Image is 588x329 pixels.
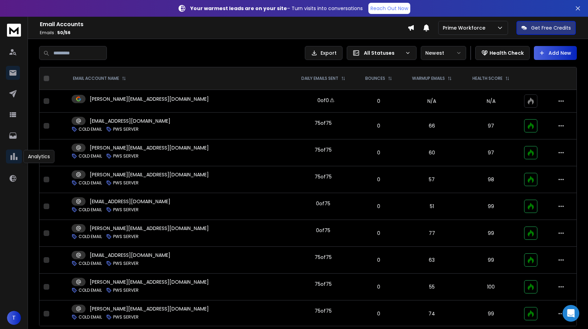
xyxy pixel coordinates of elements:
[462,274,520,300] td: 100
[516,21,576,35] button: Get Free Credits
[365,76,385,81] p: BOUNCES
[7,311,21,325] button: T
[113,261,139,266] p: PWS SERVER
[402,90,462,113] td: N/A
[475,46,530,60] button: Health Check
[7,24,21,37] img: logo
[462,139,520,166] td: 97
[90,225,209,232] p: [PERSON_NAME][EMAIL_ADDRESS][DOMAIN_NAME]
[315,307,332,314] div: 75 of 75
[462,220,520,247] td: 99
[462,193,520,220] td: 99
[462,300,520,327] td: 99
[79,127,102,132] p: COLD EMAIL
[360,176,397,183] p: 0
[316,200,330,207] div: 0 of 75
[368,3,410,14] a: Reach Out Now
[370,5,408,12] p: Reach Out Now
[315,173,332,180] div: 75 of 75
[23,150,54,163] div: Analytics
[79,314,102,320] p: COLD EMAIL
[90,171,209,178] p: [PERSON_NAME][EMAIL_ADDRESS][DOMAIN_NAME]
[360,98,397,105] p: 0
[315,146,332,153] div: 75 of 75
[490,49,524,56] p: Health Check
[563,305,579,322] div: Open Intercom Messenger
[534,46,577,60] button: Add New
[90,305,209,312] p: [PERSON_NAME][EMAIL_ADDRESS][DOMAIN_NAME]
[360,257,397,263] p: 0
[79,153,102,159] p: COLD EMAIL
[402,274,462,300] td: 55
[40,30,407,36] p: Emails :
[79,207,102,213] p: COLD EMAIL
[315,120,332,127] div: 75 of 75
[90,95,209,102] p: [PERSON_NAME][EMAIL_ADDRESS][DOMAIN_NAME]
[402,139,462,166] td: 60
[305,46,343,60] button: Export
[317,97,329,104] div: 0 of 0
[57,30,71,36] span: 50 / 56
[73,76,126,81] div: EMAIL ACCOUNT NAME
[90,117,170,124] p: [EMAIL_ADDRESS][DOMAIN_NAME]
[402,193,462,220] td: 51
[113,180,139,186] p: PWS SERVER
[315,254,332,261] div: 75 of 75
[190,5,363,12] p: – Turn visits into conversations
[462,166,520,193] td: 98
[113,127,139,132] p: PWS SERVER
[315,281,332,288] div: 75 of 75
[360,122,397,129] p: 0
[79,180,102,186] p: COLD EMAIL
[472,76,502,81] p: HEALTH SCORE
[90,252,170,259] p: [EMAIL_ADDRESS][DOMAIN_NAME]
[402,220,462,247] td: 77
[113,234,139,239] p: PWS SERVER
[90,278,209,285] p: [PERSON_NAME][EMAIL_ADDRESS][DOMAIN_NAME]
[113,207,139,213] p: PWS SERVER
[79,234,102,239] p: COLD EMAIL
[360,203,397,210] p: 0
[462,113,520,139] td: 97
[443,24,488,31] p: Prime Workforce
[402,166,462,193] td: 57
[40,20,407,29] h1: Email Accounts
[412,76,445,81] p: WARMUP EMAILS
[466,98,516,105] p: N/A
[113,153,139,159] p: PWS SERVER
[113,314,139,320] p: PWS SERVER
[316,227,330,234] div: 0 of 75
[402,113,462,139] td: 66
[301,76,338,81] p: DAILY EMAILS SENT
[79,288,102,293] p: COLD EMAIL
[531,24,571,31] p: Get Free Credits
[190,5,287,12] strong: Your warmest leads are on your site
[364,49,402,56] p: All Statuses
[402,300,462,327] td: 74
[90,144,209,151] p: [PERSON_NAME][EMAIL_ADDRESS][DOMAIN_NAME]
[360,230,397,237] p: 0
[360,283,397,290] p: 0
[79,261,102,266] p: COLD EMAIL
[402,247,462,274] td: 63
[421,46,466,60] button: Newest
[90,198,170,205] p: [EMAIL_ADDRESS][DOMAIN_NAME]
[462,247,520,274] td: 99
[360,310,397,317] p: 0
[360,149,397,156] p: 0
[113,288,139,293] p: PWS SERVER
